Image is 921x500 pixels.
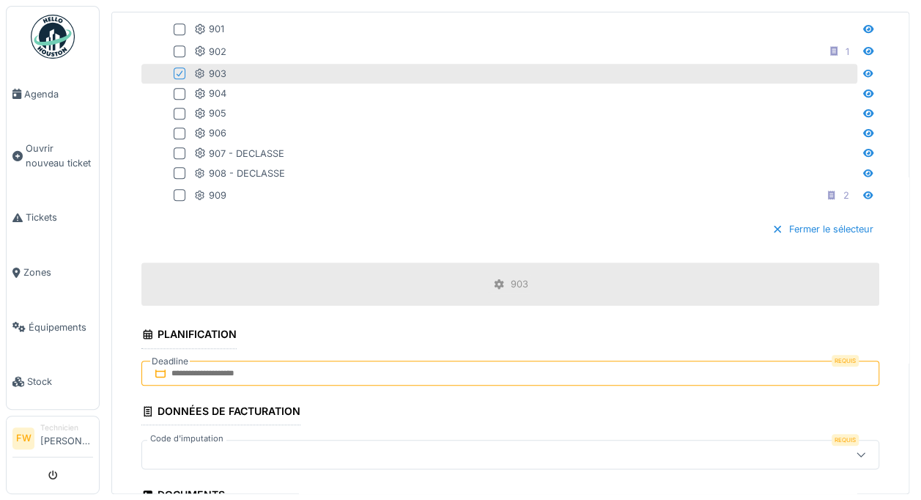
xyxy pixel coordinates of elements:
span: Équipements [29,320,93,334]
div: 903 [511,277,528,291]
span: Stock [27,375,93,389]
div: 903 [194,67,226,81]
span: Agenda [24,87,93,101]
img: Badge_color-CXgf-gQk.svg [31,15,75,59]
li: FW [12,427,34,449]
div: Données de facturation [141,400,300,425]
div: Technicien [40,422,93,433]
a: Stock [7,355,99,410]
div: 906 [194,126,226,140]
li: [PERSON_NAME] [40,422,93,454]
label: Code d'imputation [147,433,226,445]
div: 905 [194,106,226,120]
span: Zones [23,265,93,279]
span: Ouvrir nouveau ticket [26,141,93,169]
div: Requis [832,434,859,446]
a: Tickets [7,191,99,246]
div: 1 [846,45,849,59]
div: 907 - DECLASSE [194,147,284,161]
a: Ouvrir nouveau ticket [7,122,99,191]
div: Requis [832,355,859,367]
div: 902 [194,45,226,59]
a: Agenda [7,67,99,122]
div: Fermer le sélecteur [766,219,879,239]
div: 904 [194,87,226,100]
div: 908 - DECLASSE [194,166,285,180]
a: FW Technicien[PERSON_NAME] [12,422,93,457]
div: 2 [843,188,849,202]
span: Tickets [26,210,93,224]
a: Équipements [7,300,99,355]
div: Planification [141,323,237,348]
div: 901 [194,22,224,36]
div: 909 [194,188,226,202]
label: Deadline [150,353,190,370]
a: Zones [7,245,99,300]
